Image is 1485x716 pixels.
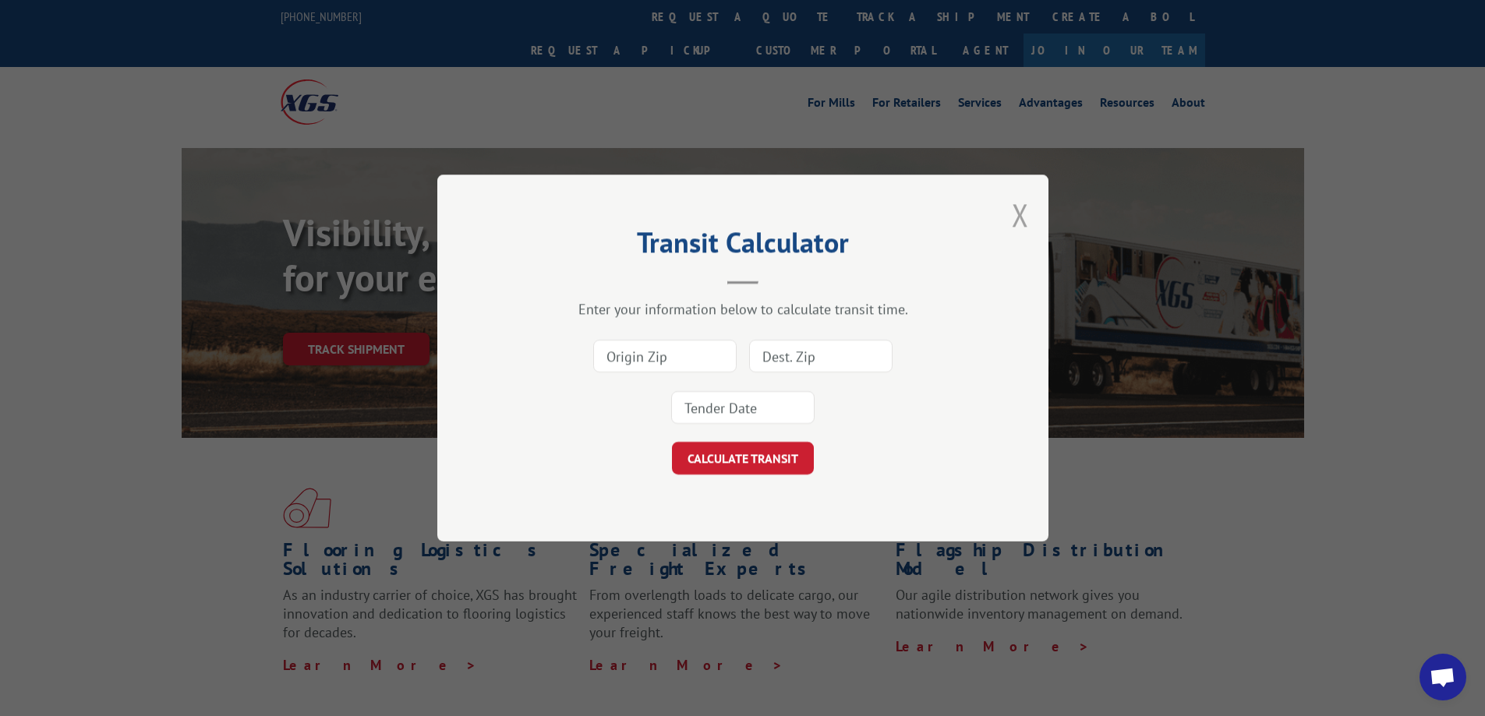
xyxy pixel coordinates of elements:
h2: Transit Calculator [515,231,971,261]
div: Enter your information below to calculate transit time. [515,300,971,318]
input: Tender Date [671,391,815,424]
input: Dest. Zip [749,340,893,372]
div: Open chat [1420,654,1466,700]
button: Close modal [1012,194,1029,235]
button: CALCULATE TRANSIT [672,442,814,474]
input: Origin Zip [593,340,737,372]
